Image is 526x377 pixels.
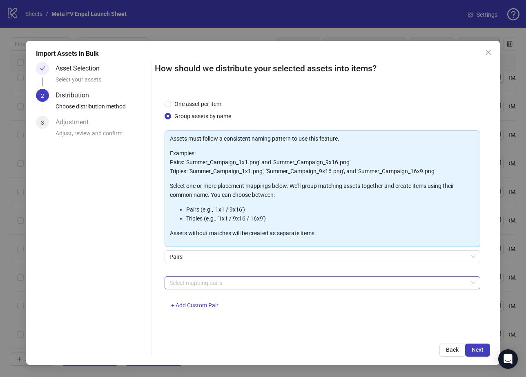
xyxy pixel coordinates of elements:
[171,99,225,108] span: One asset per item
[498,349,518,369] div: Open Intercom Messenger
[41,119,44,126] span: 3
[56,89,96,102] div: Distribution
[485,49,492,55] span: close
[165,299,225,312] button: + Add Custom Pair
[186,205,475,214] li: Pairs (e.g., '1x1 / 9x16')
[465,344,490,357] button: Next
[169,251,475,263] span: Pairs
[170,134,475,143] p: Assets must follow a consistent naming pattern to use this feature.
[170,181,475,199] p: Select one or more placement mappings below. We'll group matching assets together and create item...
[186,214,475,223] li: Triples (e.g., '1x1 / 9x16 / 16x9')
[482,46,495,59] button: Close
[472,346,484,353] span: Next
[170,229,475,238] p: Assets without matches will be created as separate items.
[439,344,465,357] button: Back
[170,149,475,176] p: Examples: Pairs: 'Summer_Campaign_1x1.png' and 'Summer_Campaign_9x16.png' Triples: 'Summer_Campai...
[56,102,148,116] div: Choose distribution method
[40,66,45,71] span: check
[56,129,148,143] div: Adjust, review and confirm
[155,62,490,75] h2: How should we distribute your selected assets into items?
[171,112,234,121] span: Group assets by name
[56,62,106,75] div: Asset Selection
[36,49,490,59] div: Import Assets in Bulk
[171,302,218,309] span: + Add Custom Pair
[41,93,44,99] span: 2
[56,116,95,129] div: Adjustment
[446,346,459,353] span: Back
[56,75,148,89] div: Select your assets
